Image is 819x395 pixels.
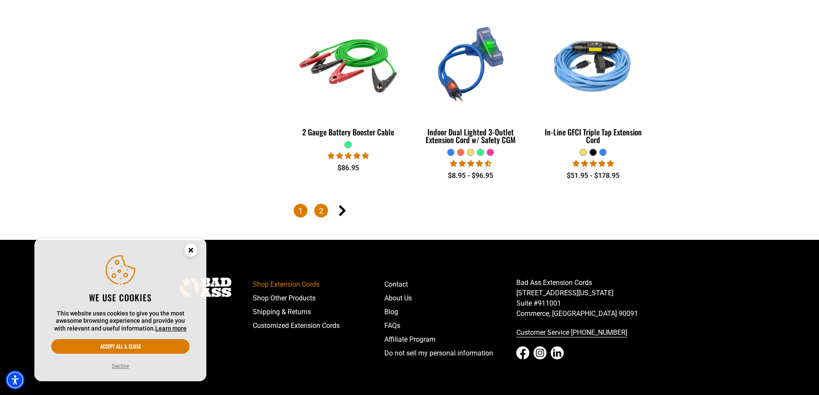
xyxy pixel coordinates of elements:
div: $8.95 - $96.95 [416,171,525,181]
div: $86.95 [294,163,403,173]
div: $51.95 - $178.95 [538,171,648,181]
a: Light Blue In-Line GFCI Triple Tap Extension Cord [538,10,648,149]
a: Customized Extension Cords [253,319,385,333]
div: Accessibility Menu [6,371,25,389]
span: 5.00 stars [328,152,369,160]
a: This website uses cookies to give you the most awesome browsing experience and provide you with r... [155,325,187,332]
a: LinkedIn - open in a new tab [551,346,564,359]
a: call 833-674-1699 [516,326,648,340]
a: Next page [335,204,349,217]
img: Light Blue [539,15,647,113]
nav: Pagination [294,204,648,219]
a: Do not sell my personal information [384,346,516,360]
div: Indoor Dual Lighted 3-Outlet Extension Cord w/ Safety CGM [416,128,525,144]
img: blue [417,15,525,113]
a: Contact [384,278,516,291]
a: Instagram - open in a new tab [534,346,546,359]
span: 4.33 stars [450,159,491,168]
a: Page 2 [314,204,328,217]
span: 5.00 stars [573,159,614,168]
a: blue Indoor Dual Lighted 3-Outlet Extension Cord w/ Safety CGM [416,10,525,149]
a: green 2 Gauge Battery Booster Cable [294,10,403,141]
a: Shop Other Products [253,291,385,305]
span: Page 1 [294,204,307,217]
button: Accept all & close [51,339,190,354]
a: About Us [384,291,516,305]
aside: Cookie Consent [34,238,206,382]
div: 2 Gauge Battery Booster Cable [294,128,403,136]
a: Blog [384,305,516,319]
a: Shipping & Returns [253,305,385,319]
p: This website uses cookies to give you the most awesome browsing experience and provide you with r... [51,310,190,333]
h2: We use cookies [51,292,190,303]
a: Affiliate Program [384,333,516,346]
a: Shop Extension Cords [253,278,385,291]
button: Close this option [175,238,206,265]
img: green [294,15,402,113]
button: Decline [110,362,132,371]
p: Bad Ass Extension Cords [STREET_ADDRESS][US_STATE] Suite #911001 Commerce, [GEOGRAPHIC_DATA] 90091 [516,278,648,319]
div: In-Line GFCI Triple Tap Extension Cord [538,128,648,144]
a: Facebook - open in a new tab [516,346,529,359]
a: FAQs [384,319,516,333]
